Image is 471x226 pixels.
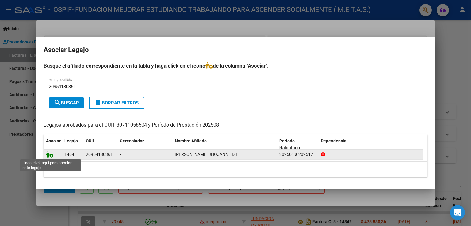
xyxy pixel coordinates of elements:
h2: Asociar Legajo [44,44,427,56]
mat-icon: delete [94,99,102,106]
datatable-header-cell: Asociar [44,134,62,155]
span: Nombre Afiliado [175,138,207,143]
p: Legajos aprobados para el CUIT 30711058504 y Período de Prestación 202508 [44,122,427,129]
datatable-header-cell: Dependencia [318,134,423,155]
span: CUIL [86,138,95,143]
div: 20954180361 [86,151,113,158]
div: 1 registros [44,162,427,177]
div: 202501 a 202512 [279,151,316,158]
span: Buscar [54,100,79,106]
span: - [120,152,121,157]
span: Periodo Habilitado [279,138,300,150]
span: Gerenciador [120,138,144,143]
datatable-header-cell: Legajo [62,134,83,155]
mat-icon: search [54,99,61,106]
h4: Busque el afiliado correspondiente en la tabla y haga click en el ícono de la columna "Asociar". [44,62,427,70]
datatable-header-cell: Nombre Afiliado [172,134,277,155]
span: Borrar Filtros [94,100,139,106]
span: SOTO SAAVEDRA JHOJANN EDIL [175,152,238,157]
datatable-header-cell: Periodo Habilitado [277,134,318,155]
span: Asociar [46,138,61,143]
datatable-header-cell: CUIL [83,134,117,155]
span: Legajo [64,138,78,143]
button: Borrar Filtros [89,97,144,109]
span: Dependencia [321,138,347,143]
button: Buscar [49,97,84,108]
datatable-header-cell: Gerenciador [117,134,172,155]
div: Open Intercom Messenger [450,205,465,220]
span: 1464 [64,152,74,157]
